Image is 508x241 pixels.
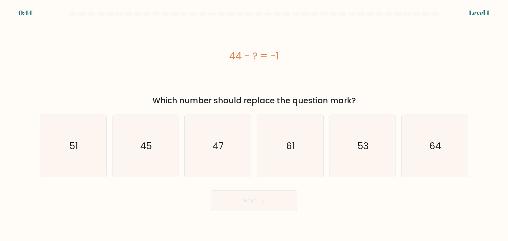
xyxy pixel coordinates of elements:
div: 0:44 [19,8,32,18]
text: 64 [429,139,441,153]
text: 51 [69,139,78,153]
text: 45 [140,139,152,153]
text: 53 [358,139,369,153]
div: Level 1 [469,8,489,18]
div: Which number should replace the question mark? [44,95,464,107]
text: 61 [286,139,295,153]
button: Next [211,190,297,211]
div: 44 - ? = -1 [40,49,468,63]
text: 47 [213,139,224,153]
